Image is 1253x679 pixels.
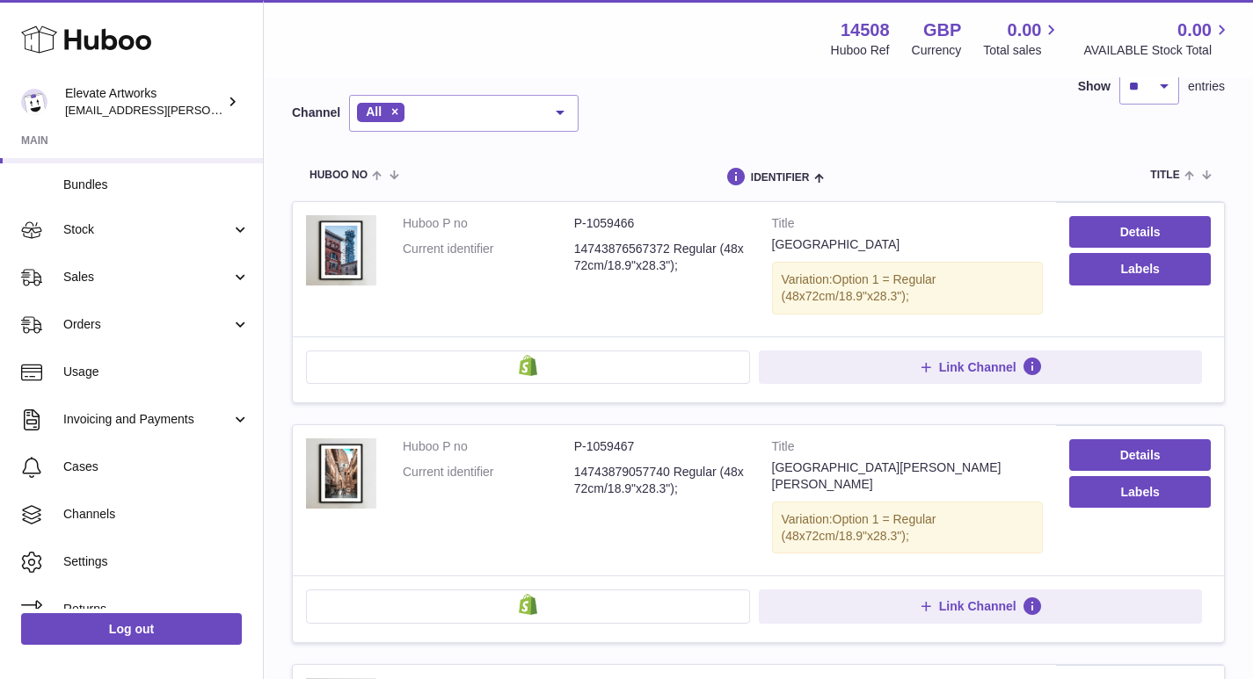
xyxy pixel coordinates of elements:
[65,103,353,117] span: [EMAIL_ADDRESS][PERSON_NAME][DOMAIN_NAME]
[772,236,1044,253] div: [GEOGRAPHIC_DATA]
[1177,18,1212,42] span: 0.00
[759,589,1203,623] button: Link Channel
[831,42,890,59] div: Huboo Ref
[63,411,231,428] span: Invoicing and Payments
[310,170,368,181] span: Huboo no
[1150,170,1179,181] span: title
[366,105,382,119] span: All
[782,272,936,303] span: Option 1 = Regular (48x72cm/18.9"x28.3");
[1083,42,1232,59] span: AVAILABLE Stock Total
[923,18,961,42] strong: GBP
[1069,439,1211,471] a: Details
[1069,253,1211,285] button: Labels
[65,85,223,119] div: Elevate Artworks
[306,438,376,509] img: Cathedral of Santa Maria del Fiore
[63,177,250,193] span: Bundles
[772,502,1044,554] div: Variation:
[63,553,250,570] span: Settings
[1083,18,1232,59] a: 0.00 AVAILABLE Stock Total
[403,464,574,497] dt: Current identifier
[63,269,231,285] span: Sales
[772,215,1044,236] strong: Title
[1069,216,1211,248] a: Details
[1008,18,1042,42] span: 0.00
[1069,476,1211,508] button: Labels
[772,262,1044,314] div: Variation:
[772,459,1044,493] div: [GEOGRAPHIC_DATA][PERSON_NAME][PERSON_NAME]
[63,316,231,333] span: Orders
[759,350,1203,384] button: Link Channel
[63,364,250,380] span: Usage
[983,42,1061,59] span: Total sales
[63,459,250,475] span: Cases
[403,438,574,455] dt: Huboo P no
[1078,78,1111,95] label: Show
[841,18,890,42] strong: 14508
[63,601,250,618] span: Returns
[983,18,1061,59] a: 0.00 Total sales
[1188,78,1225,95] span: entries
[912,42,962,59] div: Currency
[21,613,242,645] a: Log out
[939,359,1016,375] span: Link Channel
[939,598,1016,614] span: Link Channel
[63,506,250,523] span: Channels
[574,438,746,455] dd: P-1059467
[772,438,1044,459] strong: Title
[63,221,231,238] span: Stock
[403,241,574,274] dt: Current identifier
[519,355,537,376] img: shopify-small.png
[574,241,746,274] dd: 14743876567372 Regular (48x72cm/18.9"x28.3");
[306,215,376,285] img: Jenga Tower
[519,594,537,615] img: shopify-small.png
[403,215,574,232] dt: Huboo P no
[782,512,936,543] span: Option 1 = Regular (48x72cm/18.9"x28.3");
[574,464,746,497] dd: 14743879057740 Regular (48x72cm/18.9"x28.3");
[292,105,340,121] label: Channel
[574,215,746,232] dd: P-1059466
[21,89,47,115] img: conor.barry@elevateartworks.com
[751,172,810,184] span: identifier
